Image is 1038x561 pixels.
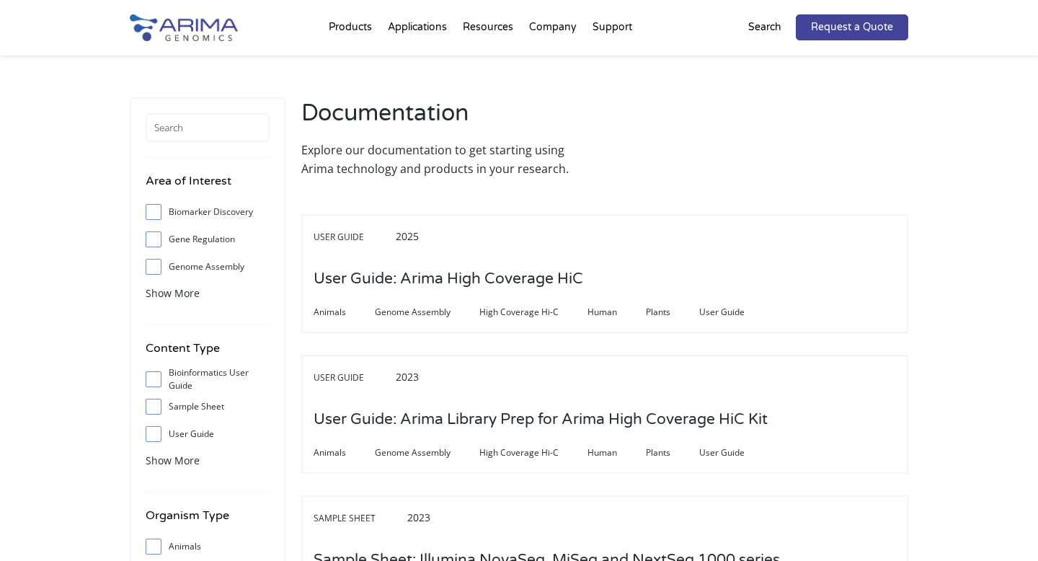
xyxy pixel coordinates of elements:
span: 2023 [396,370,419,384]
h4: Organism Type [146,506,270,536]
a: User Guide: Arima High Coverage HiC [314,271,583,287]
span: Genome Assembly [375,304,479,321]
span: High Coverage Hi-C [479,304,587,321]
span: Plants [646,304,699,321]
span: User Guide [699,444,773,461]
h3: User Guide: Arima Library Prep for Arima High Coverage HiC Kit [314,397,768,442]
span: Human [587,444,646,461]
a: User Guide: Arima Library Prep for Arima High Coverage HiC Kit [314,412,768,428]
label: Biomarker Discovery [146,201,270,223]
a: Request a Quote [796,14,908,40]
span: User Guide [314,369,393,386]
h4: Area of Interest [146,172,270,201]
label: Bioinformatics User Guide [146,368,270,390]
p: Explore our documentation to get starting using Arima technology and products in your research. [301,141,598,178]
span: Plants [646,444,699,461]
span: Show More [146,286,200,300]
span: Human [587,304,646,321]
span: User Guide [699,304,773,321]
h2: Documentation [301,97,598,141]
span: 2023 [407,511,430,524]
span: Show More [146,454,200,467]
h3: User Guide: Arima High Coverage HiC [314,257,583,301]
label: User Guide [146,423,270,445]
span: Animals [314,444,375,461]
span: Sample Sheet [314,510,404,527]
span: Animals [314,304,375,321]
span: 2025 [396,229,419,243]
label: Genome Assembly [146,256,270,278]
input: Search [146,113,270,142]
h4: Content Type [146,339,270,368]
span: Genome Assembly [375,444,479,461]
label: Animals [146,536,270,557]
img: Arima-Genomics-logo [130,14,238,41]
label: Sample Sheet [146,396,270,418]
label: Gene Regulation [146,229,270,250]
span: High Coverage Hi-C [479,444,587,461]
p: Search [748,18,781,37]
span: User Guide [314,229,393,246]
